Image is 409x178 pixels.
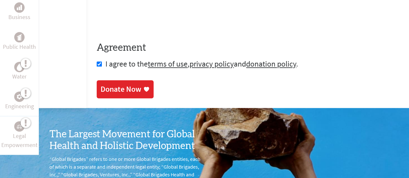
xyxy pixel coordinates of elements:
div: Legal Empowerment [14,121,25,131]
div: Public Health [14,32,25,42]
div: Engineering [14,91,25,102]
div: Business [14,2,25,13]
img: Engineering [17,94,22,99]
img: Legal Empowerment [17,124,22,128]
img: Business [17,5,22,10]
div: Donate Now [101,84,141,94]
p: Legal Empowerment [1,131,38,150]
p: Water [12,72,27,81]
iframe: reCAPTCHA [97,4,195,29]
a: privacy policy [189,59,234,69]
a: Public HealthPublic Health [3,32,36,51]
a: Legal EmpowermentLegal Empowerment [1,121,38,150]
a: Donate Now [97,80,154,98]
a: BusinessBusiness [8,2,30,22]
h4: Agreement [97,42,399,54]
p: Public Health [3,42,36,51]
a: EngineeringEngineering [5,91,34,111]
span: I agree to the , and . [105,59,298,69]
a: WaterWater [12,62,27,81]
a: donation policy [246,59,296,69]
div: Water [14,62,25,72]
img: Public Health [17,34,22,40]
p: Business [8,13,30,22]
img: Water [17,63,22,71]
a: terms of use [148,59,188,69]
h3: The Largest Movement for Global Health and Holistic Development [49,129,205,152]
p: Engineering [5,102,34,111]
